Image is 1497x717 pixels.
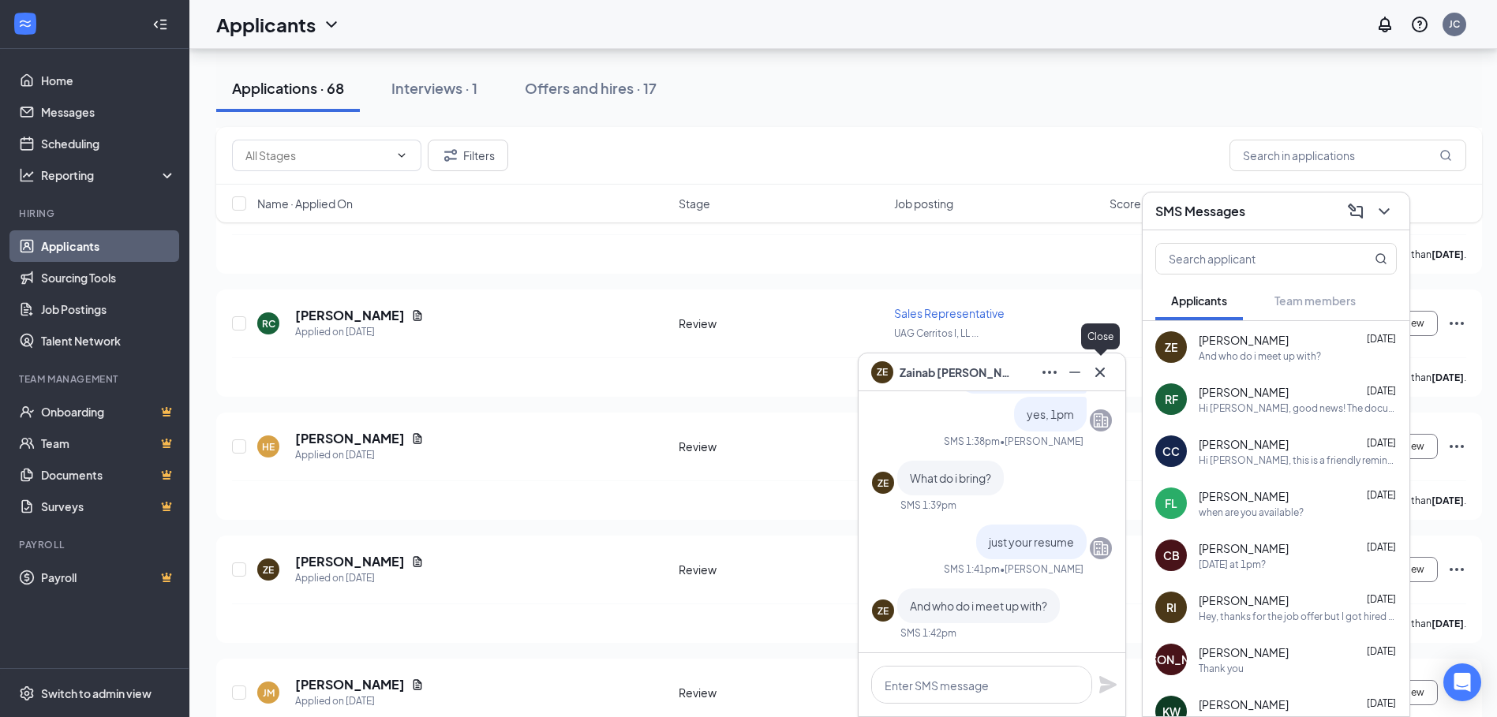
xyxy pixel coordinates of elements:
[1199,662,1244,675] div: Thank you
[295,324,424,340] div: Applied on [DATE]
[19,207,173,220] div: Hiring
[894,196,953,211] span: Job posting
[1162,443,1180,459] div: CC
[679,316,885,331] div: Review
[1367,645,1396,657] span: [DATE]
[944,435,1000,448] div: SMS 1:38pm
[41,459,176,491] a: DocumentsCrown
[1199,401,1397,415] div: Hi [PERSON_NAME], good news! The document signature request for Penske Chevrolet of Cerritos - In...
[1199,696,1289,712] span: [PERSON_NAME]
[1367,333,1396,345] span: [DATE]
[679,562,885,577] div: Review
[910,471,991,485] span: What do i bring?
[1367,697,1396,709] span: [DATE]
[1087,360,1113,385] button: Cross
[322,15,341,34] svg: ChevronDown
[262,317,275,330] div: RC
[41,491,176,522] a: SurveysCrown
[1037,360,1062,385] button: Ellipses
[257,196,353,211] span: Name · Applied On
[1447,560,1466,579] svg: Ellipses
[41,685,152,701] div: Switch to admin view
[1199,610,1397,623] div: Hey, thanks for the job offer but I got hired [DATE] at another dealership but I appreciate your ...
[1156,244,1343,274] input: Search applicant
[295,307,405,324] h5: [PERSON_NAME]
[1449,17,1460,31] div: JC
[894,327,979,339] span: UAG Cerritos I, LL ...
[19,685,35,701] svg: Settings
[295,430,405,447] h5: [PERSON_NAME]
[944,562,1000,576] div: SMS 1:41pm
[1155,203,1245,220] h3: SMS Messages
[1098,675,1117,694] svg: Plane
[1367,593,1396,605] span: [DATE]
[263,686,275,700] div: JM
[679,196,710,211] span: Stage
[245,147,389,164] input: All Stages
[411,432,424,445] svg: Document
[1163,547,1180,563] div: CB
[1443,663,1481,701] div: Open Intercom Messenger
[216,11,316,38] h1: Applicants
[1372,199,1397,224] button: ChevronDown
[41,128,176,159] a: Scheduling
[1375,15,1394,34] svg: Notifications
[41,230,176,262] a: Applicants
[428,140,508,171] button: Filter Filters
[411,555,424,568] svg: Document
[900,626,956,640] div: SMS 1:42pm
[878,604,889,618] div: ZE
[1367,385,1396,397] span: [DATE]
[1171,293,1227,308] span: Applicants
[295,693,424,709] div: Applied on [DATE]
[41,96,176,128] a: Messages
[395,149,408,162] svg: ChevronDown
[1432,495,1464,506] b: [DATE]
[1346,202,1365,221] svg: ComposeMessage
[1375,202,1394,221] svg: ChevronDown
[1081,323,1120,349] div: Close
[1447,314,1466,333] svg: Ellipses
[525,78,657,98] div: Offers and hires · 17
[1091,539,1110,558] svg: Company
[411,309,424,322] svg: Document
[152,17,168,32] svg: Collapse
[1199,384,1289,400] span: [PERSON_NAME]
[1065,363,1084,382] svg: Minimize
[1343,199,1368,224] button: ComposeMessage
[263,563,274,577] div: ZE
[19,167,35,183] svg: Analysis
[910,599,1047,613] span: And who do i meet up with?
[1199,349,1321,363] div: And who do i meet up with?
[1274,293,1356,308] span: Team members
[1040,363,1059,382] svg: Ellipses
[1432,618,1464,629] b: [DATE]
[1166,599,1177,615] div: RI
[900,364,1010,381] span: Zainab [PERSON_NAME]
[295,553,405,570] h5: [PERSON_NAME]
[1199,332,1289,348] span: [PERSON_NAME]
[41,65,176,96] a: Home
[391,78,477,98] div: Interviews · 1
[262,440,275,454] div: HE
[1110,196,1141,211] span: Score
[1367,541,1396,553] span: [DATE]
[1091,363,1110,382] svg: Cross
[679,685,885,700] div: Review
[1125,652,1217,667] div: [PERSON_NAME]
[17,16,33,32] svg: WorkstreamLogo
[1447,437,1466,456] svg: Ellipses
[41,167,177,183] div: Reporting
[1375,252,1387,265] svg: MagnifyingGlass
[900,499,956,512] div: SMS 1:39pm
[1199,558,1266,571] div: [DATE] at 1pm?
[989,535,1074,549] span: just your resume
[1229,140,1466,171] input: Search in applications
[1199,506,1304,519] div: when are you available?
[878,476,889,490] div: ZE
[41,262,176,293] a: Sourcing Tools
[1165,391,1178,407] div: RF
[1410,15,1429,34] svg: QuestionInfo
[19,372,173,386] div: Team Management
